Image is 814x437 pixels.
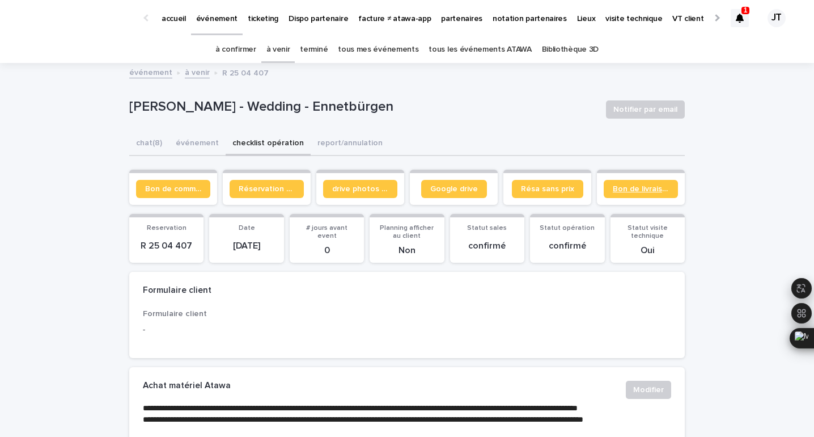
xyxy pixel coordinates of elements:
[512,180,583,198] a: Résa sans prix
[457,241,518,251] p: confirmé
[617,245,678,256] p: Oui
[540,225,595,232] span: Statut opération
[606,100,685,119] button: Notifier par email
[239,225,255,232] span: Date
[633,384,664,396] span: Modifier
[613,185,669,193] span: Bon de livraison
[467,225,507,232] span: Statut sales
[216,241,277,251] p: [DATE]
[332,185,388,193] span: drive photos coordinateur
[143,310,207,318] span: Formulaire client
[266,36,290,63] a: à venir
[300,36,328,63] a: terminé
[613,104,677,115] span: Notifier par email
[230,180,304,198] a: Réservation client
[768,9,786,27] div: JT
[129,132,169,156] button: chat (8)
[145,185,201,193] span: Bon de commande
[169,132,226,156] button: événement
[143,324,310,336] p: -
[311,132,389,156] button: report/annulation
[338,36,418,63] a: tous mes événements
[296,245,357,256] p: 0
[143,285,211,296] h2: Formulaire client
[604,180,678,198] a: Bon de livraison
[215,36,256,63] a: à confirmer
[421,180,487,198] a: Google drive
[731,9,749,27] div: 1
[226,132,311,156] button: checklist opération
[147,225,186,232] span: Reservation
[376,245,437,256] p: Non
[129,65,172,78] a: événement
[136,180,210,198] a: Bon de commande
[626,381,671,399] button: Modifier
[222,66,269,78] p: R 25 04 407
[129,99,597,115] p: [PERSON_NAME] - Wedding - Ennetbürgen
[542,36,599,63] a: Bibliothèque 3D
[323,180,397,198] a: drive photos coordinateur
[380,225,434,239] span: Planning afficher au client
[143,381,231,391] h2: Achat matériel Atawa
[537,241,597,251] p: confirmé
[430,185,478,193] span: Google drive
[185,65,210,78] a: à venir
[136,241,197,251] p: R 25 04 407
[23,7,133,30] img: Ls34BcGeRexTGTNfXpUC
[306,225,347,239] span: # jours avant event
[744,6,748,14] p: 1
[628,225,668,239] span: Statut visite technique
[521,185,574,193] span: Résa sans prix
[239,185,295,193] span: Réservation client
[429,36,531,63] a: tous les événements ATAWA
